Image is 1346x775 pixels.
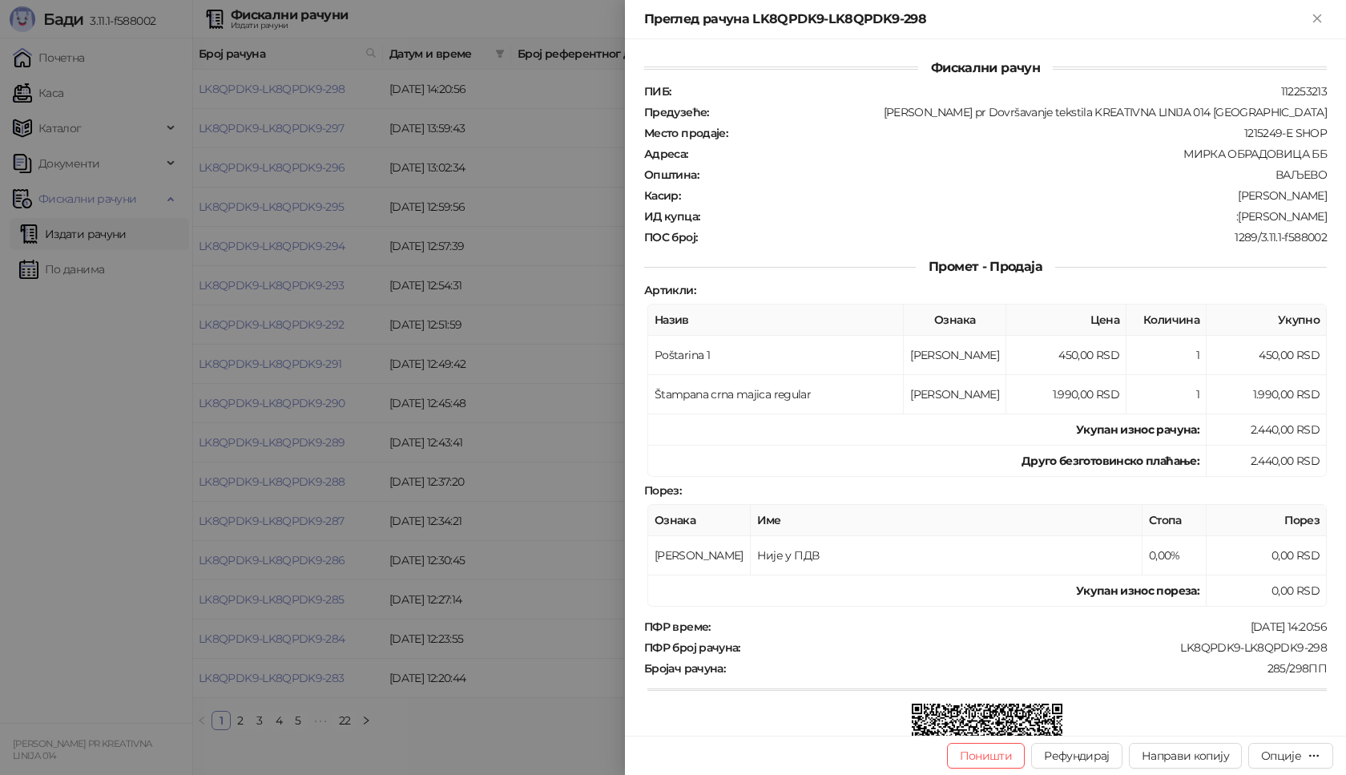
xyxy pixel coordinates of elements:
[644,483,681,498] strong: Порез :
[648,305,904,336] th: Назив
[672,84,1328,99] div: 112253213
[904,336,1006,375] td: [PERSON_NAME]
[644,230,697,244] strong: ПОС број :
[644,147,688,161] strong: Адреса :
[1142,505,1207,536] th: Стопа
[916,259,1055,274] span: Промет - Продаја
[1207,446,1327,477] td: 2.440,00 RSD
[1248,743,1333,769] button: Опције
[729,126,1328,140] div: 1215249-E SHOP
[1207,305,1327,336] th: Укупно
[1076,422,1199,437] strong: Укупан износ рачуна :
[1126,375,1207,414] td: 1
[904,375,1006,414] td: [PERSON_NAME]
[1207,505,1327,536] th: Порез
[1129,743,1242,769] button: Направи копију
[1142,749,1229,763] span: Направи копију
[751,536,1142,575] td: Није у ПДВ
[1006,375,1126,414] td: 1.990,00 RSD
[1076,583,1199,598] strong: Укупан износ пореза:
[1006,336,1126,375] td: 450,00 RSD
[1126,336,1207,375] td: 1
[648,505,751,536] th: Ознака
[1126,305,1207,336] th: Количина
[1207,575,1327,607] td: 0,00 RSD
[699,230,1328,244] div: 1289/3.11.1-f588002
[947,743,1026,769] button: Поништи
[644,640,740,655] strong: ПФР број рачуна :
[1142,536,1207,575] td: 0,00%
[648,536,751,575] td: [PERSON_NAME]
[751,505,1142,536] th: Име
[682,188,1328,203] div: [PERSON_NAME]
[644,10,1308,29] div: Преглед рачуна LK8QPDK9-LK8QPDK9-298
[1022,454,1199,468] strong: Друго безготовинско плаћање :
[904,305,1006,336] th: Ознака
[690,147,1328,161] div: МИРКА ОБРАДОВИЦА ББ
[701,209,1328,224] div: :[PERSON_NAME]
[1207,336,1327,375] td: 450,00 RSD
[1006,305,1126,336] th: Цена
[644,126,727,140] strong: Место продаје :
[711,105,1328,119] div: [PERSON_NAME] pr Dovršavanje tekstila KREATIVNA LINIJA 014 [GEOGRAPHIC_DATA]
[648,336,904,375] td: Poštarina 1
[644,188,680,203] strong: Касир :
[742,640,1328,655] div: LK8QPDK9-LK8QPDK9-298
[644,620,711,634] strong: ПФР време :
[700,168,1328,182] div: ВАЉЕВО
[1207,536,1327,575] td: 0,00 RSD
[712,620,1328,634] div: [DATE] 14:20:56
[644,661,725,676] strong: Бројач рачуна :
[1308,10,1327,29] button: Close
[727,661,1328,676] div: 285/298ПП
[1207,375,1327,414] td: 1.990,00 RSD
[644,283,695,297] strong: Артикли :
[644,168,699,182] strong: Општина :
[644,105,709,119] strong: Предузеће :
[644,209,699,224] strong: ИД купца :
[644,84,671,99] strong: ПИБ :
[1207,414,1327,446] td: 2.440,00 RSD
[648,375,904,414] td: Štampana crna majica regular
[918,60,1053,75] span: Фискални рачун
[1261,749,1301,763] div: Опције
[1031,743,1122,769] button: Рефундирај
